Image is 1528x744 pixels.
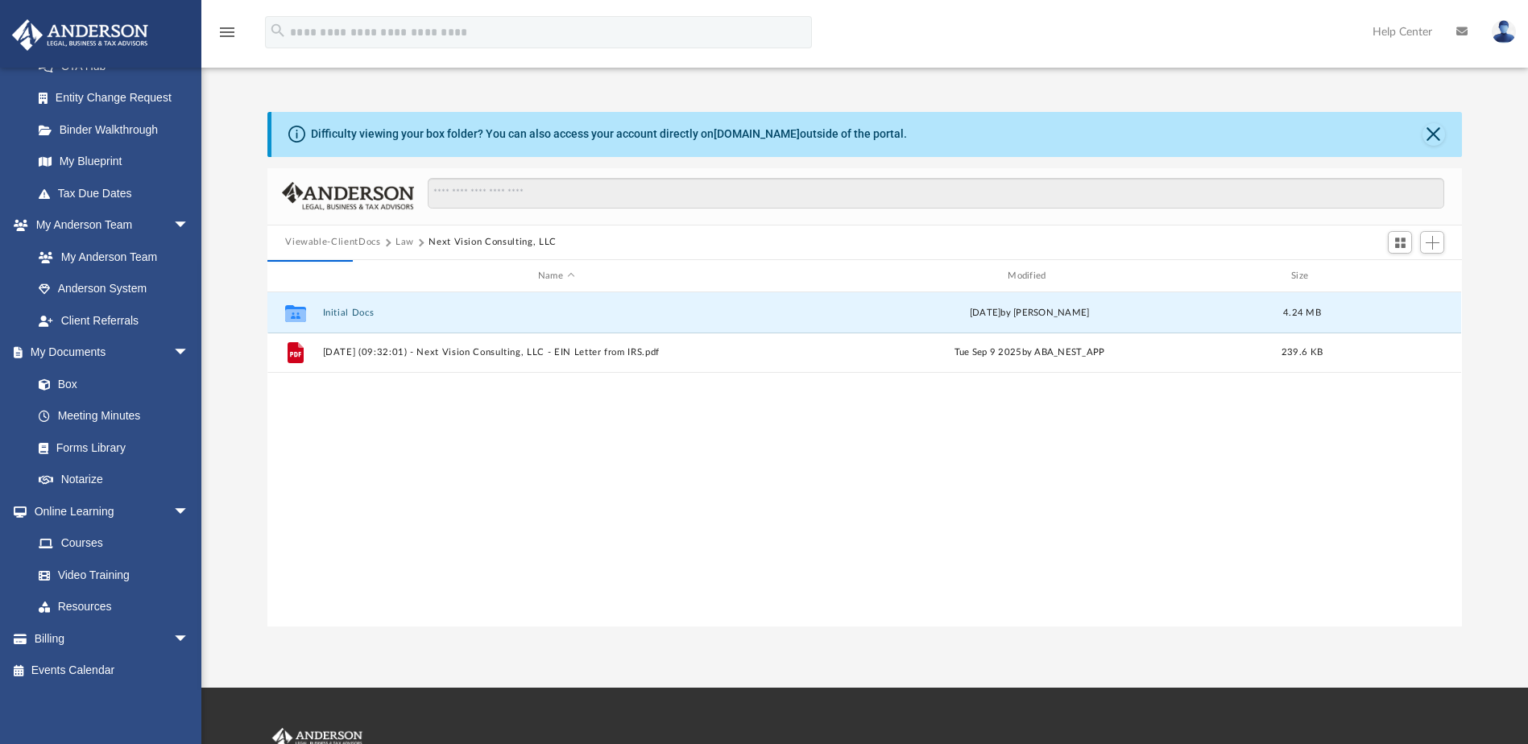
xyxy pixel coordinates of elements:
[797,346,1263,361] div: Tue Sep 9 2025 by ABA_NEST_APP
[23,527,205,560] a: Courses
[1388,231,1412,254] button: Switch to Grid View
[23,432,197,464] a: Forms Library
[323,348,789,358] button: [DATE] (09:32:01) - Next Vision Consulting, LLC - EIN Letter from IRS.pdf
[429,235,557,250] button: Next Vision Consulting, LLC
[23,368,197,400] a: Box
[796,269,1263,283] div: Modified
[11,495,205,527] a: Online Learningarrow_drop_down
[714,127,800,140] a: [DOMAIN_NAME]
[7,19,153,51] img: Anderson Advisors Platinum Portal
[11,655,213,687] a: Events Calendar
[11,209,205,242] a: My Anderson Teamarrow_drop_down
[23,241,197,273] a: My Anderson Team
[275,269,315,283] div: id
[1492,20,1516,43] img: User Pic
[23,177,213,209] a: Tax Due Dates
[1422,123,1445,146] button: Close
[217,23,237,42] i: menu
[217,31,237,42] a: menu
[1420,231,1444,254] button: Add
[285,235,380,250] button: Viewable-ClientDocs
[173,495,205,528] span: arrow_drop_down
[23,114,213,146] a: Binder Walkthrough
[1282,349,1323,358] span: 239.6 KB
[173,337,205,370] span: arrow_drop_down
[267,292,1461,626] div: grid
[23,82,213,114] a: Entity Change Request
[23,591,205,623] a: Resources
[23,273,205,305] a: Anderson System
[797,306,1263,320] div: [DATE] by [PERSON_NAME]
[311,126,907,143] div: Difficulty viewing your box folder? You can also access your account directly on outside of the p...
[323,308,789,318] button: Initial Docs
[23,400,205,432] a: Meeting Minutes
[23,146,205,178] a: My Blueprint
[322,269,789,283] div: Name
[11,337,205,369] a: My Documentsarrow_drop_down
[23,304,205,337] a: Client Referrals
[395,235,414,250] button: Law
[23,559,197,591] a: Video Training
[1283,308,1321,317] span: 4.24 MB
[1342,269,1455,283] div: id
[11,622,213,655] a: Billingarrow_drop_down
[269,22,287,39] i: search
[428,178,1444,209] input: Search files and folders
[173,622,205,655] span: arrow_drop_down
[1270,269,1335,283] div: Size
[173,209,205,242] span: arrow_drop_down
[23,464,205,496] a: Notarize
